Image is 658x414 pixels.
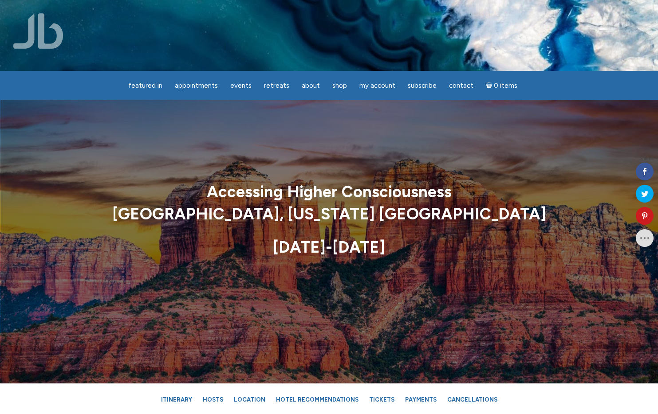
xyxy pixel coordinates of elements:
[327,77,352,94] a: Shop
[112,205,546,224] strong: [GEOGRAPHIC_DATA], [US_STATE] [GEOGRAPHIC_DATA]
[443,392,502,407] a: Cancellations
[225,77,257,94] a: Events
[128,82,162,90] span: featured in
[302,82,320,90] span: About
[354,77,401,94] a: My Account
[207,182,452,201] strong: Accessing Higher Consciousness
[272,392,363,407] a: Hotel Recommendations
[449,82,473,90] span: Contact
[13,13,63,49] img: Jamie Butler. The Everyday Medium
[486,82,494,90] i: Cart
[175,82,218,90] span: Appointments
[259,77,295,94] a: Retreats
[494,82,517,89] span: 0 items
[157,392,197,407] a: Itinerary
[365,392,399,407] a: Tickets
[229,392,270,407] a: Location
[332,82,347,90] span: Shop
[296,77,325,94] a: About
[481,76,523,94] a: Cart0 items
[273,238,385,257] strong: [DATE]-[DATE]
[639,156,654,161] span: Shares
[444,77,479,94] a: Contact
[230,82,252,90] span: Events
[264,82,289,90] span: Retreats
[359,82,395,90] span: My Account
[123,77,168,94] a: featured in
[198,392,228,407] a: Hosts
[169,77,223,94] a: Appointments
[408,82,437,90] span: Subscribe
[401,392,441,407] a: Payments
[402,77,442,94] a: Subscribe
